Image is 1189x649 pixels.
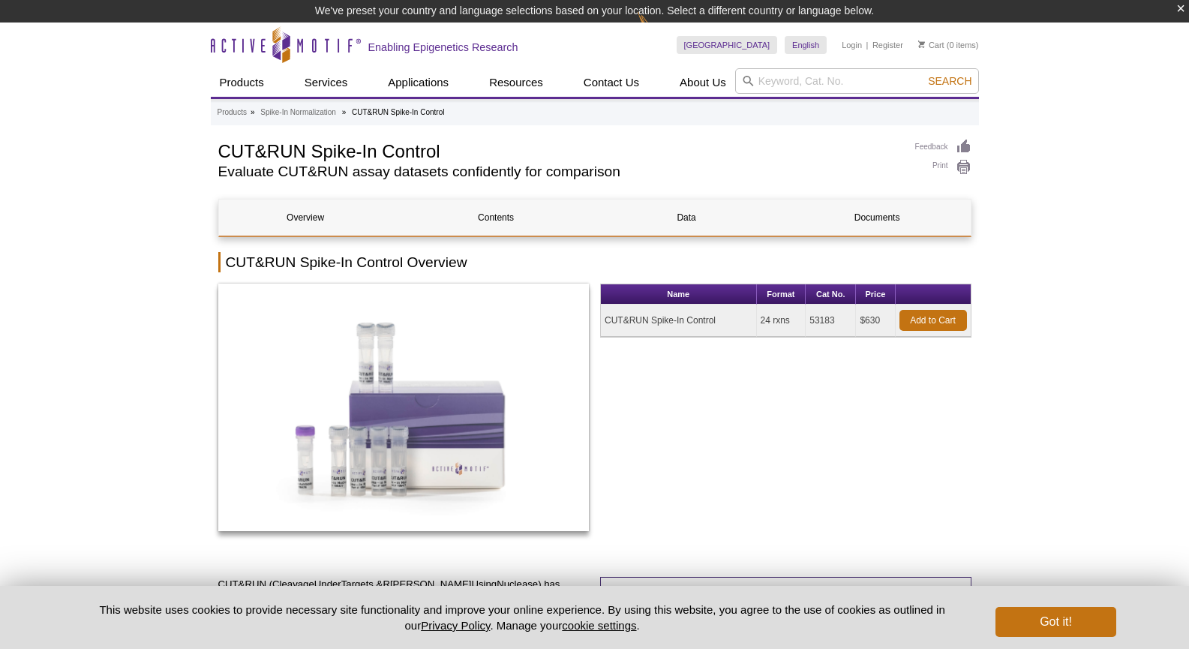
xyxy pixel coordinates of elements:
[856,305,895,337] td: $630
[899,310,967,331] a: Add to Cart
[352,108,444,116] li: CUT&RUN Spike-In Control
[791,200,964,236] a: Documents
[677,36,778,54] a: [GEOGRAPHIC_DATA]
[575,68,648,97] a: Contact Us
[856,284,895,305] th: Price
[480,68,552,97] a: Resources
[296,68,357,97] a: Services
[383,578,390,590] u: R
[272,578,280,590] u: C
[211,68,273,97] a: Products
[218,165,900,179] h2: Evaluate CUT&RUN assay datasets confidently for comparison
[923,74,976,88] button: Search
[600,200,773,236] a: Data
[842,40,862,50] a: Login
[218,106,247,119] a: Products
[928,75,971,87] span: Search
[314,578,322,590] u: U
[421,619,490,632] a: Privacy Policy
[671,68,735,97] a: About Us
[218,284,590,531] img: CUT&RUN Spike-In Control Kit
[601,284,757,305] th: Name
[785,36,827,54] a: English
[471,578,479,590] u: U
[995,607,1115,637] button: Got it!
[341,578,347,590] u: T
[601,305,757,337] td: CUT&RUN Spike-In Control
[915,159,971,176] a: Print
[866,36,869,54] li: |
[757,284,806,305] th: Format
[915,139,971,155] a: Feedback
[757,305,806,337] td: 24 rxns
[806,284,856,305] th: Cat No.
[251,108,255,116] li: »
[74,602,971,633] p: This website uses cookies to provide necessary site functionality and improve your online experie...
[379,68,458,97] a: Applications
[806,305,856,337] td: 53183
[218,252,971,272] h2: CUT&RUN Spike-In Control Overview
[410,200,583,236] a: Contents
[918,40,944,50] a: Cart
[562,619,636,632] button: cookie settings
[368,41,518,54] h2: Enabling Epigenetics Research
[872,40,903,50] a: Register
[735,68,979,94] input: Keyword, Cat. No.
[497,578,504,590] u: N
[260,106,336,119] a: Spike-In Normalization
[342,108,347,116] li: »
[918,36,979,54] li: (0 items)
[219,200,392,236] a: Overview
[918,41,925,48] img: Your Cart
[638,11,677,47] img: Change Here
[218,139,900,161] h1: CUT&RUN Spike-In Control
